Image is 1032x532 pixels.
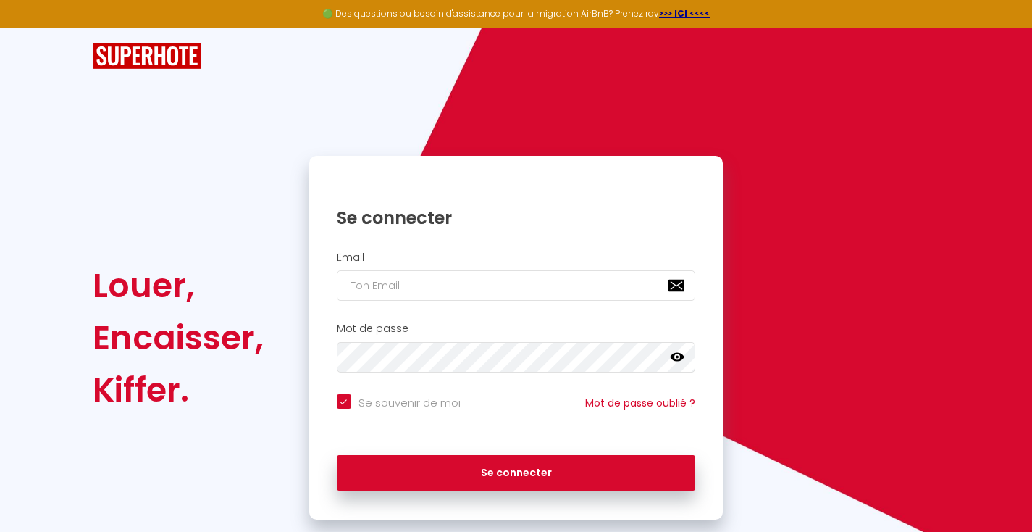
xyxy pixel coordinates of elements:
[337,207,696,229] h1: Se connecter
[337,252,696,264] h2: Email
[93,259,264,312] div: Louer,
[337,323,696,335] h2: Mot de passe
[659,7,710,20] a: >>> ICI <<<<
[337,455,696,491] button: Se connecter
[93,312,264,364] div: Encaisser,
[337,270,696,301] input: Ton Email
[585,396,695,410] a: Mot de passe oublié ?
[93,43,201,70] img: SuperHote logo
[93,364,264,416] div: Kiffer.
